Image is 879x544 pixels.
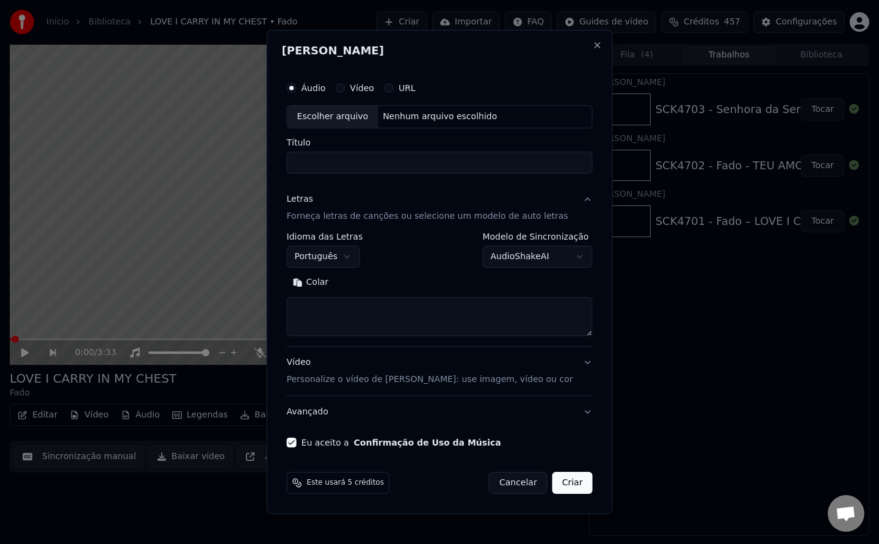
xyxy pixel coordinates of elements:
label: Áudio [302,84,326,92]
label: Modelo de Sincronização [482,232,592,241]
div: Nenhum arquivo escolhido [378,111,502,123]
button: Avançado [287,396,593,428]
span: Este usará 5 créditos [307,478,384,488]
button: VídeoPersonalize o vídeo de [PERSON_NAME]: use imagem, vídeo ou cor [287,347,593,395]
button: Criar [552,472,593,494]
button: Colar [287,273,335,292]
div: Escolher arquivo [288,106,378,128]
p: Forneça letras de canções ou selecione um modelo de auto letras [287,210,568,222]
label: URL [399,84,416,92]
button: Eu aceito a [354,438,501,447]
label: Vídeo [350,84,374,92]
label: Eu aceito a [302,438,501,447]
label: Idioma das Letras [287,232,363,241]
label: Título [287,138,593,147]
div: Vídeo [287,356,573,386]
div: Letras [287,193,313,205]
button: Cancelar [489,472,548,494]
button: LetrasForneça letras de canções ou selecione um modelo de auto letras [287,183,593,232]
p: Personalize o vídeo de [PERSON_NAME]: use imagem, vídeo ou cor [287,373,573,386]
div: LetrasForneça letras de canções ou selecione um modelo de auto letras [287,232,593,346]
h2: [PERSON_NAME] [282,45,598,56]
